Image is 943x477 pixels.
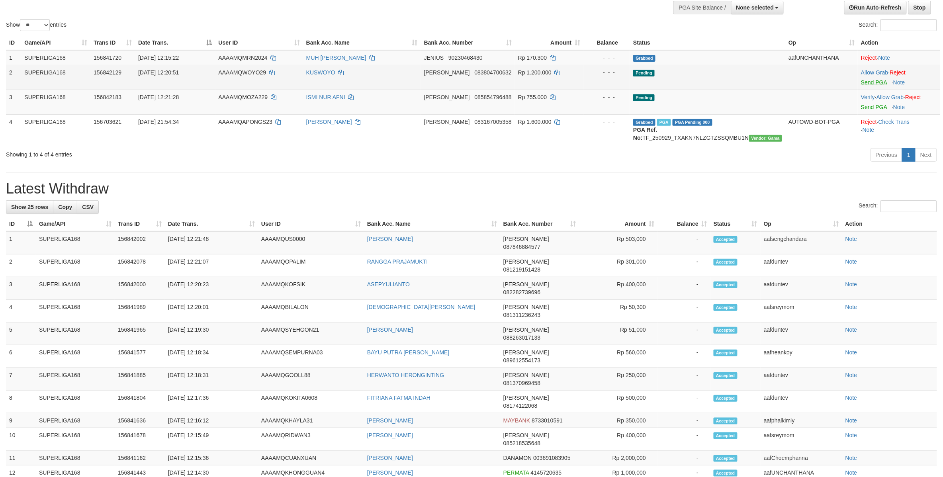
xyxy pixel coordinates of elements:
td: Rp 500,000 [579,391,658,413]
td: 156841965 [115,323,165,345]
th: Date Trans.: activate to sort column descending [135,35,215,50]
span: Copy 081219151428 to clipboard [503,266,540,273]
a: [PERSON_NAME] [367,455,413,461]
select: Showentries [20,19,50,31]
td: [DATE] 12:20:23 [165,277,258,300]
span: 156703621 [94,119,121,125]
a: Note [878,55,890,61]
a: [PERSON_NAME] [367,469,413,476]
th: Status: activate to sort column ascending [710,217,761,231]
a: Note [893,79,905,86]
td: · · [858,90,940,114]
td: TF_250929_TXAKN7NLZGTZSSQMBU1N [630,114,785,145]
td: Rp 50,300 [579,300,658,323]
div: - - - [587,68,627,76]
span: [PERSON_NAME] [503,304,549,310]
span: None selected [736,4,774,11]
th: User ID: activate to sort column ascending [215,35,303,50]
a: Show 25 rows [6,200,53,214]
span: [PERSON_NAME] [503,372,549,378]
input: Search: [880,19,937,31]
span: [PERSON_NAME] [503,236,549,242]
td: - [658,254,710,277]
b: PGA Ref. No: [633,127,657,141]
span: Copy 083804700632 to clipboard [475,69,512,76]
span: Copy 089612554173 to clipboard [503,357,540,364]
td: aafduntev [761,254,842,277]
a: Previous [871,148,902,162]
td: AAAAMQUS0000 [258,231,364,254]
label: Show entries [6,19,67,31]
td: · [858,65,940,90]
td: 156841162 [115,451,165,465]
th: Trans ID: activate to sort column ascending [115,217,165,231]
span: AAAAMQAPONGS23 [219,119,272,125]
td: 156841577 [115,345,165,368]
td: 9 [6,413,36,428]
span: Pending [633,70,655,76]
span: PERMATA [503,469,529,476]
a: Note [893,104,905,110]
span: JENIUS [424,55,444,61]
span: PGA Pending [673,119,712,126]
span: Pending [633,94,655,101]
span: Rp 755.000 [518,94,547,100]
td: 156841989 [115,300,165,323]
a: ASEPYULIANTO [367,281,410,287]
td: [DATE] 12:21:07 [165,254,258,277]
a: [DEMOGRAPHIC_DATA][PERSON_NAME] [367,304,475,310]
td: Rp 301,000 [579,254,658,277]
td: Rp 503,000 [579,231,658,254]
span: Copy 8733010591 to clipboard [532,417,563,424]
a: BAYU PUTRA [PERSON_NAME] [367,349,450,356]
span: Accepted [714,395,738,402]
span: Copy 081311236243 to clipboard [503,312,540,318]
span: Copy 4145720635 to clipboard [531,469,562,476]
a: Verify [861,94,875,100]
a: [PERSON_NAME] [367,326,413,333]
label: Search: [859,200,937,212]
td: - [658,413,710,428]
a: Reject [861,55,877,61]
a: Note [845,304,857,310]
td: - [658,451,710,465]
a: Next [915,148,937,162]
a: Note [845,349,857,356]
td: AAAAMQBILALON [258,300,364,323]
span: · [876,94,905,100]
span: Accepted [714,418,738,424]
span: Copy 003691083905 to clipboard [533,455,570,461]
td: 3 [6,277,36,300]
td: Rp 560,000 [579,345,658,368]
td: - [658,368,710,391]
a: Reject [906,94,921,100]
a: Stop [908,1,931,14]
span: [PERSON_NAME] [424,94,470,100]
span: [PERSON_NAME] [503,326,549,333]
a: HERWANTO HERONGINTING [367,372,444,378]
span: [PERSON_NAME] [503,349,549,356]
a: Note [845,372,857,378]
th: Bank Acc. Name: activate to sort column ascending [364,217,500,231]
td: SUPERLIGA168 [36,277,115,300]
td: aafsreymom [761,428,842,451]
td: aafUNCHANTHANA [785,50,858,65]
a: 1 [902,148,916,162]
button: None selected [731,1,784,14]
td: SUPERLIGA168 [21,50,90,65]
td: SUPERLIGA168 [36,413,115,428]
td: 156842000 [115,277,165,300]
td: 156841885 [115,368,165,391]
div: - - - [587,118,627,126]
td: - [658,323,710,345]
td: [DATE] 12:17:36 [165,391,258,413]
td: AAAAMQRIDWAN3 [258,428,364,451]
a: Note [845,258,857,265]
span: [PERSON_NAME] [424,119,470,125]
td: SUPERLIGA168 [36,300,115,323]
td: - [658,277,710,300]
td: SUPERLIGA168 [36,391,115,413]
span: Accepted [714,455,738,462]
input: Search: [880,200,937,212]
th: Bank Acc. Number: activate to sort column ascending [500,217,579,231]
